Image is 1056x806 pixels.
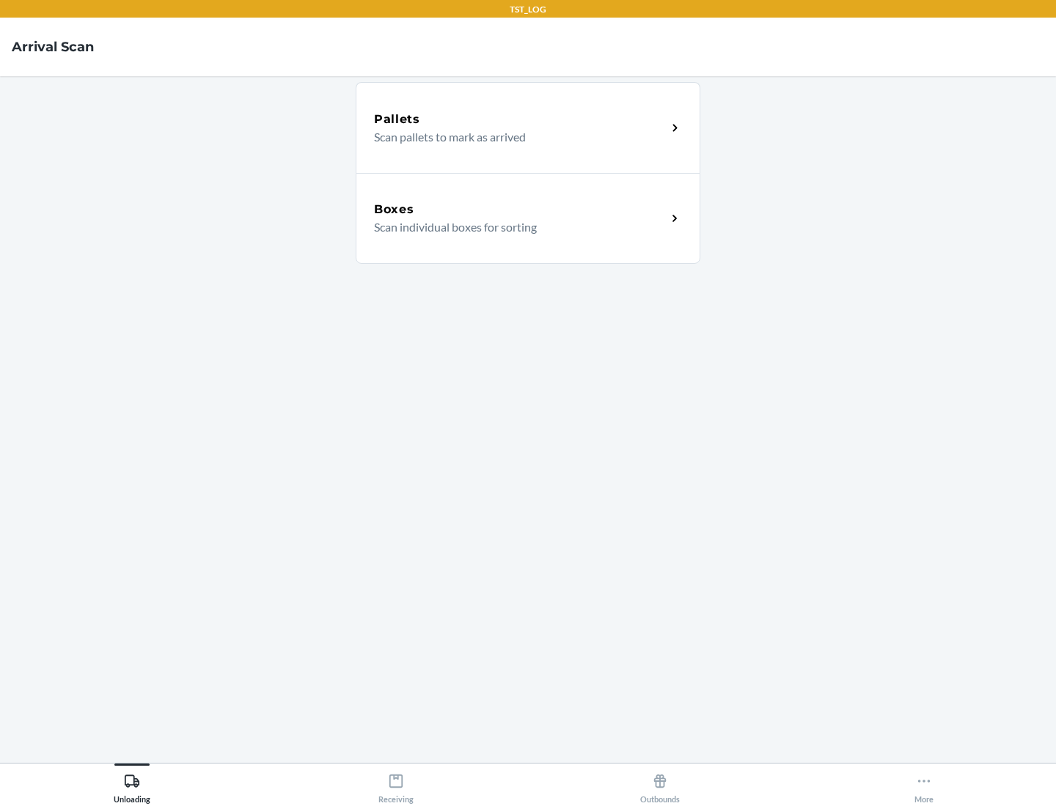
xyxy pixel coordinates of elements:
p: TST_LOG [510,3,546,16]
button: More [792,764,1056,804]
div: Receiving [378,767,414,804]
div: More [914,767,934,804]
a: BoxesScan individual boxes for sorting [356,173,700,264]
h5: Pallets [374,111,420,128]
h4: Arrival Scan [12,37,94,56]
p: Scan pallets to mark as arrived [374,128,655,146]
h5: Boxes [374,201,414,218]
p: Scan individual boxes for sorting [374,218,655,236]
div: Unloading [114,767,150,804]
button: Outbounds [528,764,792,804]
a: PalletsScan pallets to mark as arrived [356,82,700,173]
div: Outbounds [640,767,680,804]
button: Receiving [264,764,528,804]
